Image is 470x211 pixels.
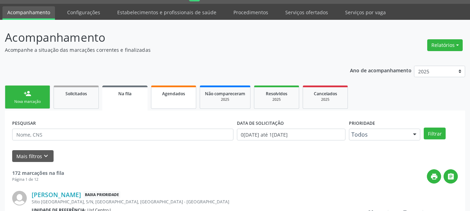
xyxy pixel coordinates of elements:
[205,97,245,102] div: 2025
[12,170,64,176] strong: 172 marcações na fila
[12,118,36,129] label: PESQUISAR
[308,97,343,102] div: 2025
[444,169,458,184] button: 
[12,191,27,205] img: img
[349,118,375,129] label: Prioridade
[266,91,287,97] span: Resolvidos
[427,39,463,51] button: Relatórios
[350,66,412,74] p: Ano de acompanhamento
[2,6,55,20] a: Acompanhamento
[83,191,120,198] span: Baixa Prioridade
[430,173,438,180] i: print
[237,129,346,140] input: Selecione um intervalo
[12,177,64,182] div: Página 1 de 12
[229,6,273,18] a: Procedimentos
[205,91,245,97] span: Não compareceram
[237,118,284,129] label: DATA DE SOLICITAÇÃO
[24,90,31,97] div: person_add
[65,91,87,97] span: Solicitados
[32,199,353,205] div: Sitio [GEOGRAPHIC_DATA], S/N, [GEOGRAPHIC_DATA], [GEOGRAPHIC_DATA] - [GEOGRAPHIC_DATA]
[351,131,406,138] span: Todos
[112,6,221,18] a: Estabelecimentos e profissionais de saúde
[162,91,185,97] span: Agendados
[5,29,327,46] p: Acompanhamento
[10,99,45,104] div: Nova marcação
[62,6,105,18] a: Configurações
[118,91,132,97] span: Na fila
[5,46,327,54] p: Acompanhe a situação das marcações correntes e finalizadas
[259,97,294,102] div: 2025
[424,128,446,139] button: Filtrar
[12,150,54,162] button: Mais filtroskeyboard_arrow_down
[314,91,337,97] span: Cancelados
[12,129,233,140] input: Nome, CNS
[280,6,333,18] a: Serviços ofertados
[42,152,50,160] i: keyboard_arrow_down
[340,6,391,18] a: Serviços por vaga
[447,173,455,180] i: 
[427,169,441,184] button: print
[32,191,81,198] a: [PERSON_NAME]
